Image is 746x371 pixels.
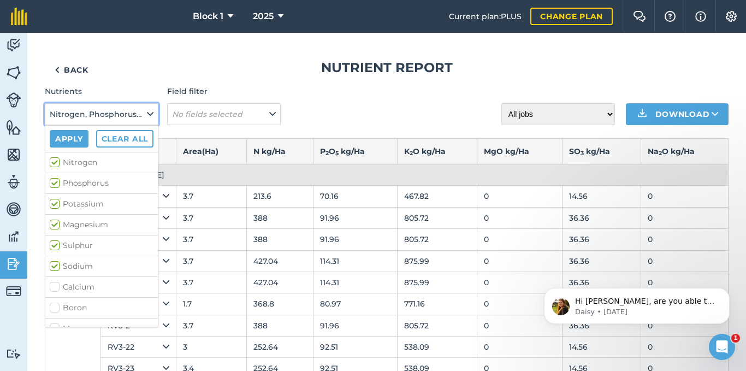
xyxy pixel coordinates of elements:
[731,334,740,343] span: 1
[247,229,313,250] td: 388
[96,130,153,148] button: Clear all
[108,298,169,310] div: RV3-14
[167,85,281,97] h4: Field filter
[176,272,247,293] td: 3.7
[626,103,729,125] button: Download
[50,157,153,168] label: Nitrogen
[167,103,281,125] button: No fields selected
[641,229,728,250] td: 0
[528,265,746,341] iframe: Intercom notifications message
[108,190,169,202] div: RV3-1
[477,207,562,228] td: 0
[695,10,706,23] img: svg+xml;base64,PHN2ZyB4bWxucz0iaHR0cDovL3d3dy53My5vcmcvMjAwMC9zdmciIHdpZHRoPSIxNyIgaGVpZ2h0PSIxNy...
[247,207,313,228] td: 388
[11,8,27,25] img: fieldmargin Logo
[45,207,729,228] tr: RV3-103.738891.96805.72036.360
[325,150,329,157] sub: 2
[397,207,477,228] td: 805.72
[477,229,562,250] td: 0
[45,103,158,125] button: Nitrogen, Phosphorus, Potassium, Magnesium, Sulphur, Sodium
[313,250,397,272] td: 114.31
[633,11,646,22] img: Two speech bubbles overlapping with the left bubble in the forefront
[581,150,584,157] sub: 3
[636,108,649,121] img: Download icon
[108,212,169,224] div: RV3-10
[6,37,21,54] img: svg+xml;base64,PD94bWwgdmVyc2lvbj0iMS4wIiBlbmNvZGluZz0idXRmLTgiPz4KPCEtLSBHZW5lcmF0b3I6IEFkb2JlIE...
[247,315,313,336] td: 388
[6,174,21,190] img: svg+xml;base64,PD94bWwgdmVyc2lvbj0iMS4wIiBlbmNvZGluZz0idXRmLTgiPz4KPCEtLSBHZW5lcmF0b3I6IEFkb2JlIE...
[477,337,562,358] td: 0
[562,250,641,272] td: 36.36
[313,293,397,315] td: 80.97
[313,337,397,358] td: 92.51
[176,250,247,272] td: 3.7
[50,323,153,334] label: Manganese
[477,186,562,207] td: 0
[664,11,677,22] img: A question mark icon
[6,349,21,359] img: svg+xml;base64,PD94bWwgdmVyc2lvbj0iMS4wIiBlbmNvZGluZz0idXRmLTgiPz4KPCEtLSBHZW5lcmF0b3I6IEFkb2JlIE...
[313,138,397,164] th: P O kg / Ha
[176,293,247,315] td: 1.7
[659,150,662,157] sub: 2
[641,250,728,272] td: 0
[55,63,60,76] img: svg+xml;base64,PHN2ZyB4bWxucz0iaHR0cDovL3d3dy53My5vcmcvMjAwMC9zdmciIHdpZHRoPSI5IiBoZWlnaHQ9IjI0Ii...
[45,164,729,185] td: BANANAS - [PERSON_NAME]
[108,233,169,245] div: RV3-11
[709,334,735,360] iframe: Intercom live chat
[50,219,153,231] label: Magnesium
[45,85,158,97] h4: Nutrients
[641,337,728,358] td: 0
[176,186,247,207] td: 3.7
[50,178,153,189] label: Phosphorus
[313,315,397,336] td: 91.96
[397,229,477,250] td: 805.72
[449,10,522,22] span: Current plan : PLUS
[562,207,641,228] td: 36.36
[562,337,641,358] td: 14.56
[562,138,641,164] th: SO kg / Ha
[477,293,562,315] td: 0
[6,64,21,81] img: svg+xml;base64,PHN2ZyB4bWxucz0iaHR0cDovL3d3dy53My5vcmcvMjAwMC9zdmciIHdpZHRoPSI1NiIgaGVpZ2h0PSI2MC...
[45,293,729,315] tr: RV3-141.7368.880.97771.16036.360
[247,293,313,315] td: 368.8
[176,229,247,250] td: 3.7
[45,250,729,272] tr: RV3-123.7427.04114.31875.99036.360
[6,119,21,136] img: svg+xml;base64,PHN2ZyB4bWxucz0iaHR0cDovL3d3dy53My5vcmcvMjAwMC9zdmciIHdpZHRoPSI1NiIgaGVpZ2h0PSI2MC...
[247,138,313,164] th: N kg / Ha
[45,59,98,81] a: Back
[45,59,729,76] h1: Nutrient report
[247,272,313,293] td: 427.04
[641,186,728,207] td: 0
[477,138,562,164] th: MgO kg / Ha
[6,228,21,245] img: svg+xml;base64,PD94bWwgdmVyc2lvbj0iMS4wIiBlbmNvZGluZz0idXRmLTgiPz4KPCEtLSBHZW5lcmF0b3I6IEFkb2JlIE...
[562,229,641,250] td: 36.36
[313,186,397,207] td: 70.16
[176,315,247,336] td: 3.7
[193,10,223,23] span: Block 1
[397,315,477,336] td: 805.72
[247,186,313,207] td: 213.6
[176,138,247,164] th: Area ( Ha )
[335,150,339,157] sub: 5
[45,186,729,207] tr: RV3-13.7213.670.16467.82014.560
[247,250,313,272] td: 427.04
[530,8,613,25] a: Change plan
[50,261,153,272] label: Sodium
[397,337,477,358] td: 538.09
[50,130,88,148] button: Apply
[6,92,21,108] img: svg+xml;base64,PD94bWwgdmVyc2lvbj0iMS4wIiBlbmNvZGluZz0idXRmLTgiPz4KPCEtLSBHZW5lcmF0b3I6IEFkb2JlIE...
[45,315,729,336] tr: RV3-23.738891.96805.72036.360
[50,198,153,210] label: Potassium
[6,284,21,299] img: svg+xml;base64,PD94bWwgdmVyc2lvbj0iMS4wIiBlbmNvZGluZz0idXRmLTgiPz4KPCEtLSBHZW5lcmF0b3I6IEFkb2JlIE...
[108,320,169,332] div: RV3-2
[50,240,153,251] label: Sulphur
[45,229,729,250] tr: RV3-113.738891.96805.72036.360
[725,11,738,22] img: A cog icon
[45,272,729,293] tr: RV3-133.7427.04114.31875.99036.360
[313,207,397,228] td: 91.96
[641,207,728,228] td: 0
